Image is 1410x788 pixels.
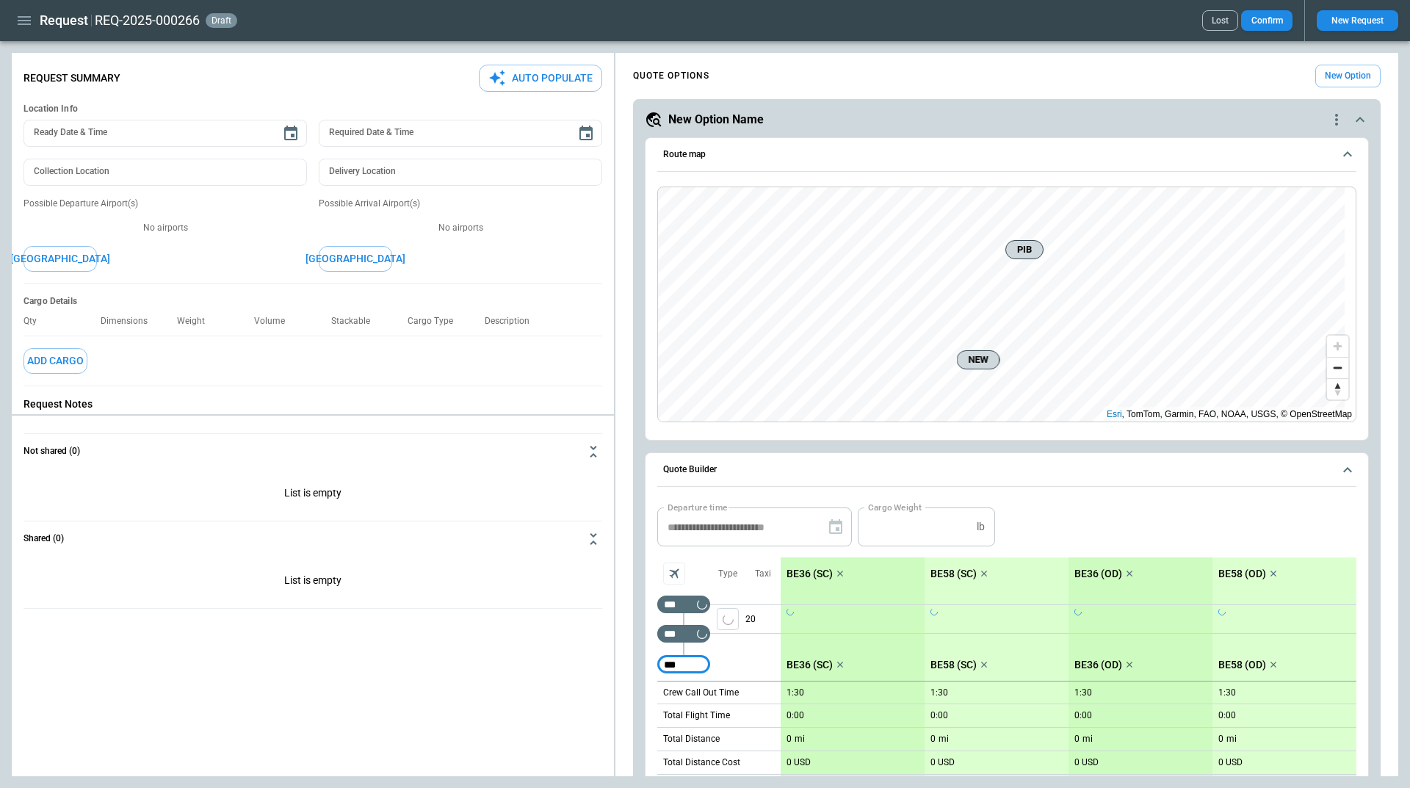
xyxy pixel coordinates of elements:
button: New Option Namequote-option-actions [645,111,1369,129]
p: 1:30 [930,687,948,698]
p: mi [939,733,949,745]
div: Not shared (0) [23,469,602,521]
div: Too short [657,625,710,643]
p: lb [977,521,985,533]
p: Stackable [331,316,382,327]
span: Type of sector [717,608,739,630]
p: 0:00 [787,710,804,721]
p: BE36 (OD) [1074,659,1122,671]
p: mi [795,733,805,745]
p: 0 [1218,734,1223,745]
div: Route map [657,187,1356,423]
p: 0 USD [787,757,811,768]
p: Cargo Type [408,316,465,327]
p: Total Flight Time [663,709,730,722]
p: BE36 (OD) [1074,568,1122,580]
h6: Location Info [23,104,602,115]
button: Zoom in [1327,336,1348,357]
p: List is empty [23,557,602,608]
canvas: Map [658,187,1345,422]
p: mi [1082,733,1093,745]
p: 0:00 [1074,710,1092,721]
p: Qty [23,316,48,327]
button: Choose date [276,119,305,148]
a: Esri [1107,409,1122,419]
span: NEW [963,353,994,367]
button: Route map [657,138,1356,172]
span: PIB [1012,242,1037,257]
button: Auto Populate [479,65,602,92]
button: [GEOGRAPHIC_DATA] [23,246,97,272]
h2: REQ-2025-000266 [95,12,200,29]
p: 1:30 [1074,687,1092,698]
p: List is empty [23,469,602,521]
p: BE36 (SC) [787,568,833,580]
h4: QUOTE OPTIONS [633,73,709,79]
h6: Cargo Details [23,296,602,307]
p: Crew Call Out Time [663,687,739,699]
button: Choose date [571,119,601,148]
p: Total Distance Cost [663,756,740,769]
button: Shared (0) [23,521,602,557]
p: Request Summary [23,72,120,84]
p: 0 [930,734,936,745]
p: 1:30 [787,687,804,698]
h6: Shared (0) [23,534,64,543]
button: New Request [1317,10,1398,31]
p: 0:00 [1218,710,1236,721]
div: Not found [657,656,710,673]
div: Not found [657,596,710,613]
p: Taxi [755,568,771,580]
p: 0 USD [930,757,955,768]
button: Reset bearing to north [1327,378,1348,400]
button: Confirm [1241,10,1292,31]
h6: Quote Builder [663,465,717,474]
p: BE58 (SC) [930,659,977,671]
p: Total Distance [663,733,720,745]
div: quote-option-actions [1328,111,1345,129]
p: Type [718,568,737,580]
span: draft [209,15,234,26]
p: 1:30 [1218,687,1236,698]
p: 0 [1074,734,1080,745]
button: Not shared (0) [23,434,602,469]
p: Volume [254,316,297,327]
span: Aircraft selection [663,563,685,585]
div: Not shared (0) [23,557,602,608]
p: No airports [319,222,602,234]
button: Lost [1202,10,1238,31]
button: New Option [1315,65,1381,87]
p: BE36 (SC) [787,659,833,671]
label: Cargo Weight [868,501,922,513]
p: No airports [23,222,307,234]
p: 0 USD [1218,757,1243,768]
h6: Route map [663,150,706,159]
p: Weight [177,316,217,327]
p: BE58 (OD) [1218,568,1266,580]
p: Request Notes [23,398,602,411]
p: BE58 (OD) [1218,659,1266,671]
p: mi [1226,733,1237,745]
p: 0 USD [1074,757,1099,768]
button: left aligned [717,608,739,630]
h6: Not shared (0) [23,447,80,456]
button: Quote Builder [657,453,1356,487]
p: 20 [745,605,781,633]
p: Dimensions [101,316,159,327]
p: 0:00 [930,710,948,721]
p: Possible Arrival Airport(s) [319,198,602,210]
button: [GEOGRAPHIC_DATA] [319,246,392,272]
button: Add Cargo [23,348,87,374]
div: , TomTom, Garmin, FAO, NOAA, USGS, © OpenStreetMap [1107,407,1352,422]
h5: New Option Name [668,112,764,128]
p: Description [485,316,541,327]
label: Departure time [668,501,728,513]
p: BE58 (SC) [930,568,977,580]
p: 0 [787,734,792,745]
p: Possible Departure Airport(s) [23,198,307,210]
button: Zoom out [1327,357,1348,378]
h1: Request [40,12,88,29]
